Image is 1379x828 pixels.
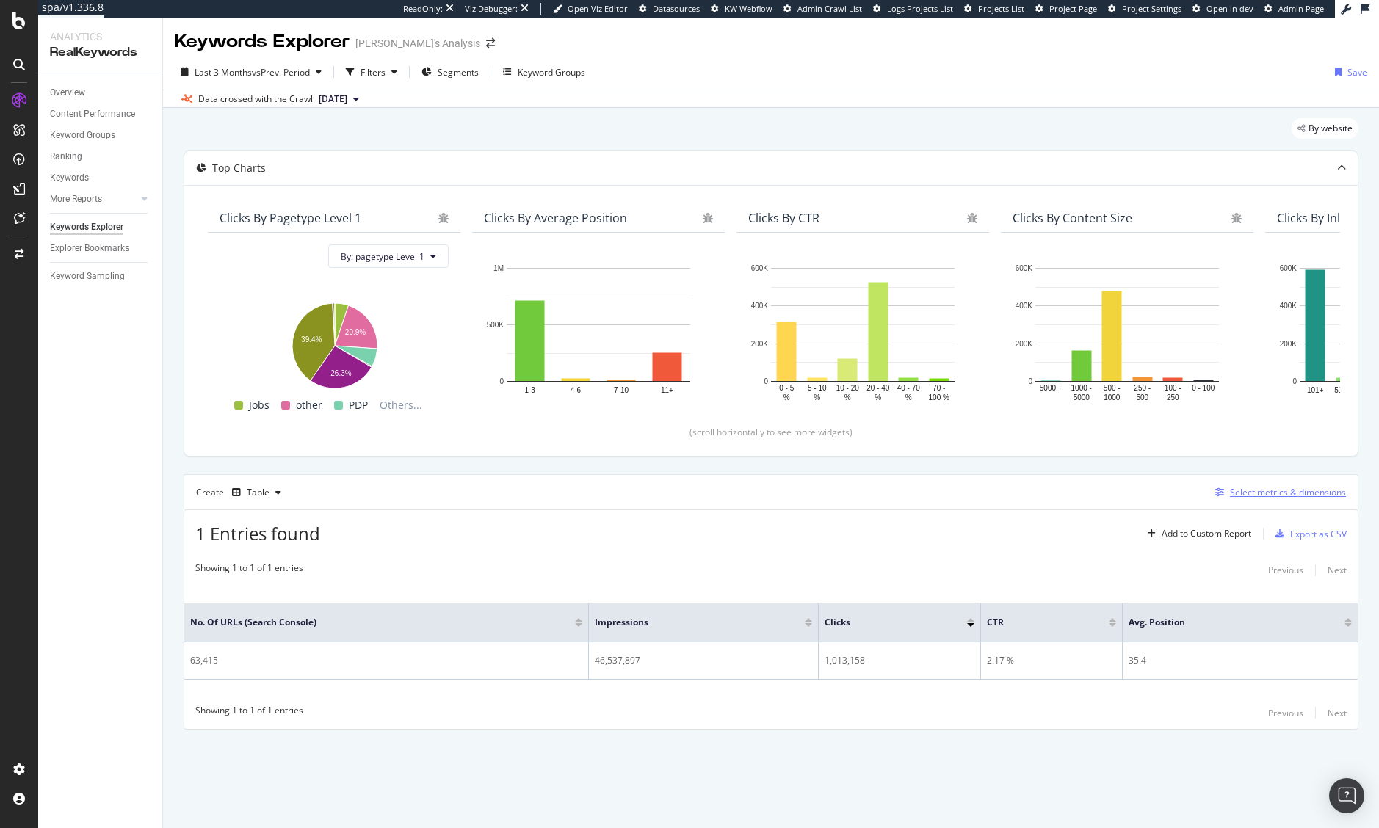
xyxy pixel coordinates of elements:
text: 100 - [1165,384,1181,392]
span: Projects List [978,3,1024,14]
div: Table [247,488,269,497]
span: Project Page [1049,3,1097,14]
text: 600K [1016,264,1033,272]
text: 200K [1016,340,1033,348]
text: 600K [751,264,769,272]
text: 7-10 [614,386,629,394]
a: Admin Page [1264,3,1324,15]
button: Next [1328,562,1347,579]
text: 400K [751,302,769,310]
text: 39.4% [301,335,322,344]
div: arrow-right-arrow-left [486,38,495,48]
div: Keyword Groups [50,128,115,143]
text: 0 [1292,377,1297,385]
text: 101+ [1307,386,1324,394]
text: 5000 + [1040,384,1063,392]
a: Project Settings [1108,3,1181,15]
span: Last 3 Months [195,66,252,79]
button: Filters [340,60,403,84]
div: Keywords Explorer [175,29,350,54]
div: Previous [1268,564,1303,576]
text: 0 [499,377,504,385]
span: Jobs [249,396,269,414]
a: Overview [50,85,152,101]
div: Keywords Explorer [50,219,123,235]
text: 0 [1028,377,1032,385]
span: 2025 Aug. 14th [319,92,347,106]
div: Overview [50,85,85,101]
a: Logs Projects List [873,3,953,15]
div: Keyword Groups [518,66,585,79]
text: 70 - [933,384,945,392]
div: (scroll horizontally to see more widgets) [202,426,1340,438]
text: % [844,393,851,402]
text: 26.3% [330,369,351,377]
div: Data crossed with the Crawl [198,92,313,106]
text: 400K [1280,302,1297,310]
text: 0 - 5 [779,384,794,392]
div: Clicks By Average Position [484,211,627,225]
div: More Reports [50,192,102,207]
div: Keywords [50,170,89,186]
button: Previous [1268,704,1303,722]
div: Content Performance [50,106,135,122]
a: Explorer Bookmarks [50,241,152,256]
a: Projects List [964,3,1024,15]
div: Showing 1 to 1 of 1 entries [195,704,303,722]
button: By: pagetype Level 1 [328,244,449,268]
button: [DATE] [313,90,365,108]
text: 20.9% [345,328,366,336]
text: 500 - [1104,384,1121,392]
span: Segments [438,66,479,79]
text: 20 - 40 [866,384,890,392]
div: Save [1347,66,1367,79]
span: Open in dev [1206,3,1253,14]
a: Project Page [1035,3,1097,15]
span: Others... [374,396,428,414]
svg: A chart. [220,296,449,391]
div: Next [1328,707,1347,719]
div: Analytics [50,29,151,44]
div: Keyword Sampling [50,269,125,284]
div: Add to Custom Report [1162,529,1251,538]
text: 1-3 [524,386,535,394]
div: legacy label [1292,118,1358,139]
text: 250 - [1134,384,1151,392]
span: Admin Crawl List [797,3,862,14]
text: 200K [1280,340,1297,348]
text: 5000 [1074,393,1090,402]
button: Previous [1268,562,1303,579]
div: 1,013,158 [825,654,974,667]
text: 400K [1016,302,1033,310]
text: 1000 [1104,393,1121,402]
div: Ranking [50,149,82,164]
div: Clicks By Content Size [1013,211,1132,225]
div: [PERSON_NAME]'s Analysis [355,36,480,51]
span: By: pagetype Level 1 [341,250,424,263]
div: Explorer Bookmarks [50,241,129,256]
text: 4-6 [571,386,582,394]
div: Next [1328,564,1347,576]
text: % [814,393,820,402]
a: Keyword Groups [50,128,152,143]
button: Table [226,481,287,504]
div: Top Charts [212,161,266,175]
span: PDP [349,396,368,414]
span: CTR [987,616,1087,629]
svg: A chart. [748,261,977,403]
div: A chart. [484,261,713,403]
div: Clicks By CTR [748,211,819,225]
button: Select metrics & dimensions [1209,484,1346,501]
a: KW Webflow [711,3,772,15]
div: bug [438,213,449,223]
div: 46,537,897 [595,654,812,667]
text: % [905,393,912,402]
div: Clicks By Inlinks [1277,211,1362,225]
div: A chart. [1013,261,1242,403]
div: bug [967,213,977,223]
span: 1 Entries found [195,521,320,545]
text: 250 [1167,393,1179,402]
span: Logs Projects List [887,3,953,14]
